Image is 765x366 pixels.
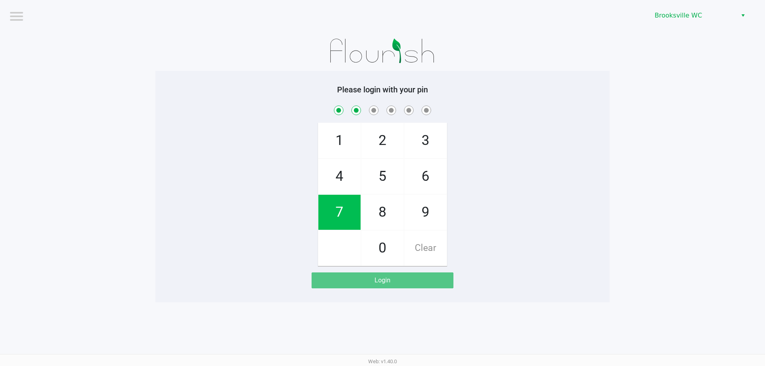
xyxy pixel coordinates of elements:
span: 5 [361,159,404,194]
span: 2 [361,123,404,158]
span: 7 [318,195,361,230]
span: 8 [361,195,404,230]
span: 9 [404,195,447,230]
button: Select [737,8,749,23]
span: Clear [404,231,447,266]
span: 0 [361,231,404,266]
span: 1 [318,123,361,158]
span: 4 [318,159,361,194]
h5: Please login with your pin [161,85,604,94]
span: Brooksville WC [655,11,732,20]
span: 3 [404,123,447,158]
span: 6 [404,159,447,194]
span: Web: v1.40.0 [368,358,397,364]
